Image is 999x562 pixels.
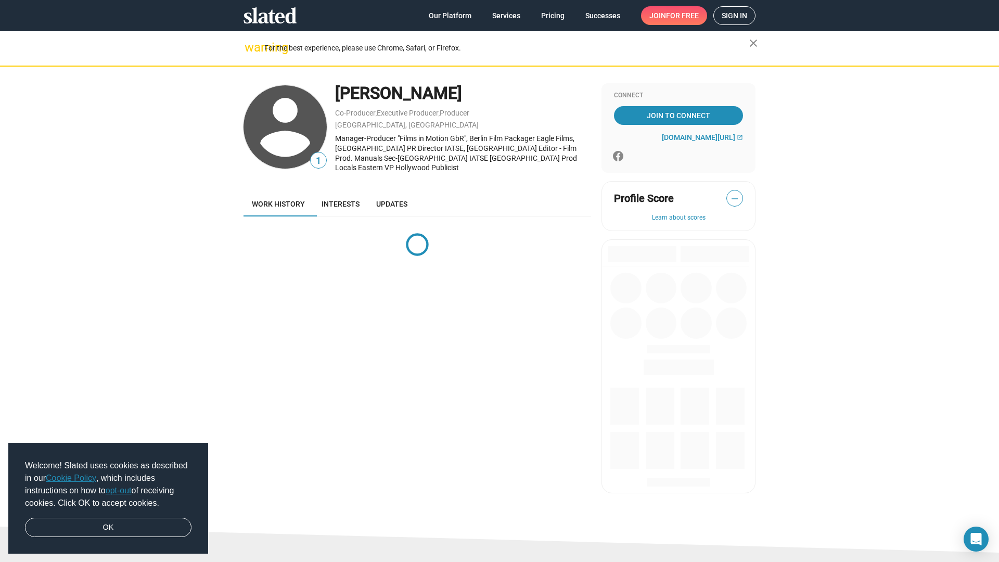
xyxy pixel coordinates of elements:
div: cookieconsent [8,443,208,554]
a: Sign in [713,6,755,25]
span: Welcome! Slated uses cookies as described in our , which includes instructions on how to of recei... [25,459,191,509]
span: Updates [376,200,407,208]
span: Join To Connect [616,106,741,125]
a: opt-out [106,486,132,495]
span: Successes [585,6,620,25]
a: Joinfor free [641,6,707,25]
span: for free [666,6,699,25]
button: Learn about scores [614,214,743,222]
mat-icon: warning [245,41,257,54]
span: Join [649,6,699,25]
span: [DOMAIN_NAME][URL] [662,133,735,142]
div: [PERSON_NAME] [335,82,591,105]
a: Our Platform [420,6,480,25]
a: Pricing [533,6,573,25]
mat-icon: close [747,37,760,49]
span: Work history [252,200,305,208]
a: Work history [244,191,313,216]
span: Pricing [541,6,565,25]
div: For the best experience, please use Chrome, Safari, or Firefox. [264,41,749,55]
span: Profile Score [614,191,674,206]
a: Executive Producer [377,109,439,117]
a: Co-Producer [335,109,376,117]
a: Successes [577,6,629,25]
div: Manager-Producer "Films in Motion GbR", Berlin Film Packager Eagle Films, [GEOGRAPHIC_DATA] PR Di... [335,134,591,172]
a: [GEOGRAPHIC_DATA], [GEOGRAPHIC_DATA] [335,121,479,129]
a: Producer [440,109,469,117]
a: Services [484,6,529,25]
span: Services [492,6,520,25]
span: Interests [322,200,360,208]
div: Open Intercom Messenger [964,527,989,552]
a: dismiss cookie message [25,518,191,538]
a: Updates [368,191,416,216]
a: Interests [313,191,368,216]
span: Sign in [722,7,747,24]
span: 1 [311,154,326,168]
span: , [376,111,377,117]
a: Join To Connect [614,106,743,125]
span: Our Platform [429,6,471,25]
span: , [439,111,440,117]
div: Connect [614,92,743,100]
mat-icon: open_in_new [737,134,743,140]
a: [DOMAIN_NAME][URL] [662,133,743,142]
span: — [727,192,742,206]
a: Cookie Policy [46,474,96,482]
